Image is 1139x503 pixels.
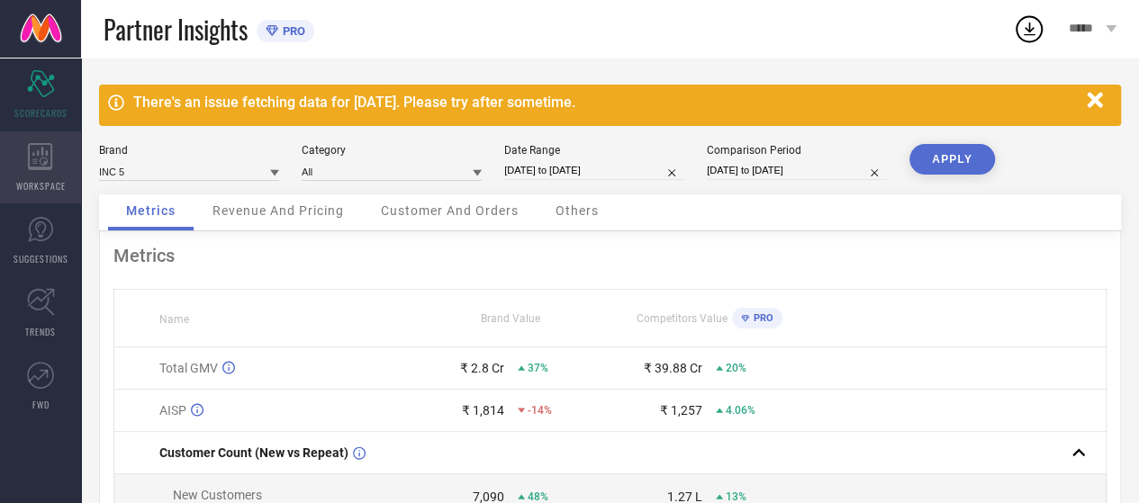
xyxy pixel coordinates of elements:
[749,312,773,324] span: PRO
[504,144,684,157] div: Date Range
[726,404,755,417] span: 4.06%
[637,312,728,325] span: Competitors Value
[99,144,279,157] div: Brand
[381,203,519,218] span: Customer And Orders
[707,161,887,180] input: Select comparison period
[909,144,995,175] button: APPLY
[462,403,504,418] div: ₹ 1,814
[133,94,1078,111] div: There's an issue fetching data for [DATE]. Please try after sometime.
[159,445,348,460] span: Customer Count (New vs Repeat)
[126,203,176,218] span: Metrics
[460,361,504,375] div: ₹ 2.8 Cr
[528,404,552,417] span: -14%
[14,252,68,265] span: SUGGESTIONS
[504,161,684,180] input: Select date range
[528,362,548,374] span: 37%
[104,11,248,48] span: Partner Insights
[14,106,68,120] span: SCORECARDS
[159,361,218,375] span: Total GMV
[16,179,66,193] span: WORKSPACE
[481,312,540,325] span: Brand Value
[644,361,702,375] div: ₹ 39.88 Cr
[707,144,887,157] div: Comparison Period
[159,403,186,418] span: AISP
[212,203,344,218] span: Revenue And Pricing
[278,24,305,38] span: PRO
[32,398,50,411] span: FWD
[1013,13,1045,45] div: Open download list
[528,490,548,503] span: 48%
[726,490,746,503] span: 13%
[159,313,189,326] span: Name
[556,203,599,218] span: Others
[113,245,1107,266] div: Metrics
[302,144,482,157] div: Category
[173,488,262,502] span: New Customers
[660,403,702,418] div: ₹ 1,257
[25,325,56,338] span: TRENDS
[726,362,746,374] span: 20%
